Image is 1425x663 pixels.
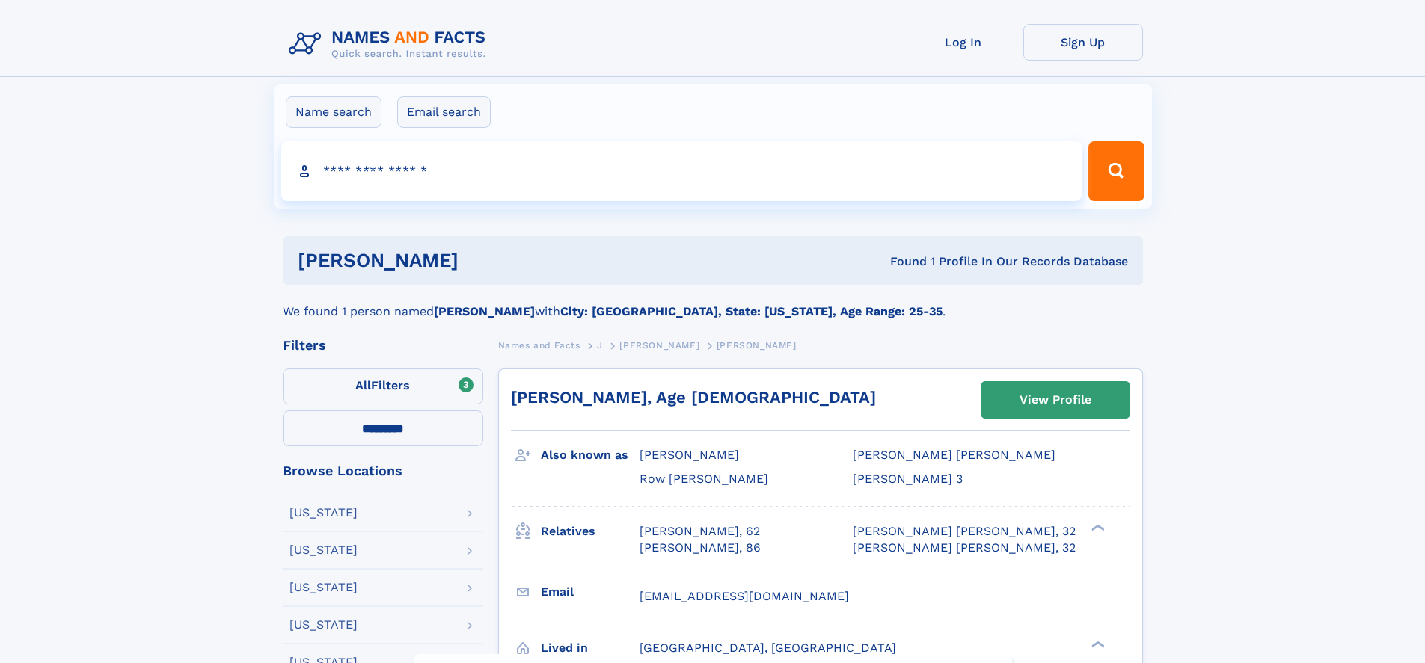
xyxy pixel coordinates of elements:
[298,251,675,270] h1: [PERSON_NAME]
[1023,24,1143,61] a: Sign Up
[674,253,1128,270] div: Found 1 Profile In Our Records Database
[283,285,1143,321] div: We found 1 person named with .
[541,519,640,544] h3: Relatives
[597,336,603,354] a: J
[1088,639,1106,649] div: ❯
[853,523,1076,540] a: [PERSON_NAME] [PERSON_NAME], 32
[619,336,699,354] a: [PERSON_NAME]
[283,339,483,352] div: Filters
[640,641,896,655] span: [GEOGRAPHIC_DATA], [GEOGRAPHIC_DATA]
[1088,141,1144,201] button: Search Button
[853,448,1055,462] span: [PERSON_NAME] [PERSON_NAME]
[283,368,483,404] label: Filters
[397,96,491,128] label: Email search
[640,540,761,556] a: [PERSON_NAME], 86
[619,340,699,351] span: [PERSON_NAME]
[597,340,603,351] span: J
[283,464,483,478] div: Browse Locations
[640,472,768,486] span: Row [PERSON_NAME]
[560,304,943,318] b: City: [GEOGRAPHIC_DATA], State: [US_STATE], Age Range: 25-35
[289,582,358,593] div: [US_STATE]
[717,340,797,351] span: [PERSON_NAME]
[289,507,358,519] div: [US_STATE]
[289,619,358,631] div: [US_STATE]
[498,336,580,354] a: Names and Facts
[640,448,739,462] span: [PERSON_NAME]
[640,589,849,603] span: [EMAIL_ADDRESS][DOMAIN_NAME]
[981,382,1130,418] a: View Profile
[355,378,371,392] span: All
[541,579,640,605] h3: Email
[286,96,381,128] label: Name search
[511,388,876,407] a: [PERSON_NAME], Age [DEMOGRAPHIC_DATA]
[281,141,1082,201] input: search input
[640,523,760,540] a: [PERSON_NAME], 62
[541,635,640,661] h3: Lived in
[1020,383,1091,417] div: View Profile
[289,544,358,556] div: [US_STATE]
[541,442,640,468] h3: Also known as
[853,472,963,486] span: [PERSON_NAME] 3
[904,24,1023,61] a: Log In
[1088,522,1106,532] div: ❯
[283,24,498,64] img: Logo Names and Facts
[853,540,1076,556] a: [PERSON_NAME] [PERSON_NAME], 32
[434,304,535,318] b: [PERSON_NAME]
